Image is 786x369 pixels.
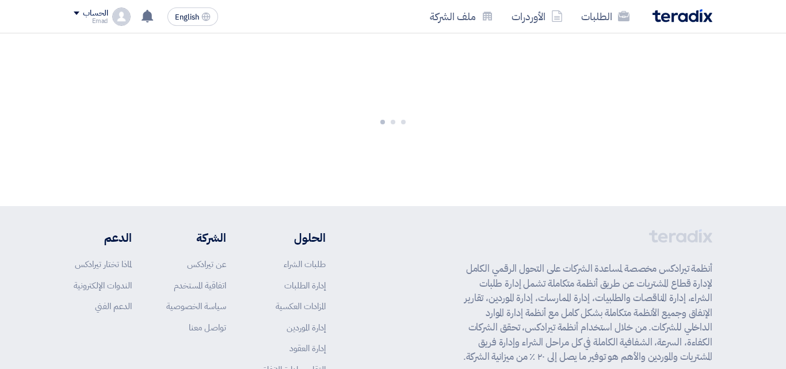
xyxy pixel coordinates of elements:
li: الحلول [261,229,326,246]
li: الدعم [74,229,132,246]
a: لماذا تختار تيرادكس [75,258,132,271]
a: إدارة الطلبات [284,279,326,292]
li: الشركة [166,229,226,246]
div: الحساب [83,9,108,18]
p: أنظمة تيرادكس مخصصة لمساعدة الشركات على التحول الرقمي الكامل لإدارة قطاع المشتريات عن طريق أنظمة ... [457,261,712,364]
a: عن تيرادكس [187,258,226,271]
a: الدعم الفني [95,300,132,313]
span: English [175,13,199,21]
a: تواصل معنا [189,321,226,334]
img: Teradix logo [653,9,712,22]
a: اتفاقية المستخدم [174,279,226,292]
a: سياسة الخصوصية [166,300,226,313]
div: Emad [74,18,108,24]
button: English [167,7,218,26]
a: إدارة العقود [289,342,326,355]
a: ملف الشركة [421,3,502,30]
a: المزادات العكسية [276,300,326,313]
a: طلبات الشراء [284,258,326,271]
img: profile_test.png [112,7,131,26]
a: إدارة الموردين [287,321,326,334]
a: الندوات الإلكترونية [74,279,132,292]
a: الطلبات [572,3,639,30]
a: الأوردرات [502,3,572,30]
